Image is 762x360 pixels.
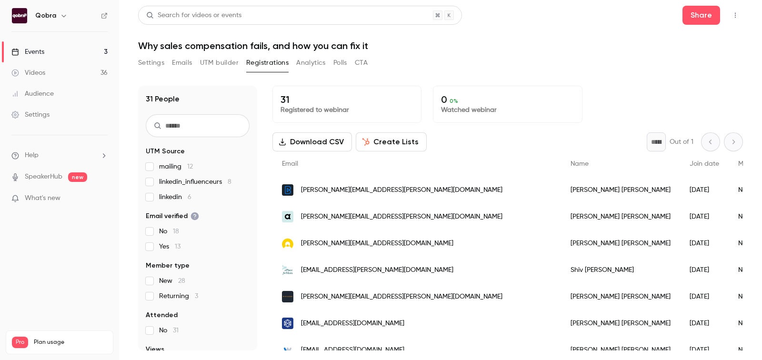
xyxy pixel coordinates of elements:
[282,160,298,167] span: Email
[281,105,413,115] p: Registered to webinar
[680,283,729,310] div: [DATE]
[301,265,453,275] span: [EMAIL_ADDRESS][PERSON_NAME][DOMAIN_NAME]
[228,179,231,185] span: 8
[159,242,180,251] span: Yes
[301,185,502,195] span: [PERSON_NAME][EMAIL_ADDRESS][PERSON_NAME][DOMAIN_NAME]
[301,292,502,302] span: [PERSON_NAME][EMAIL_ADDRESS][PERSON_NAME][DOMAIN_NAME]
[282,291,293,302] img: myparadigm.com
[138,40,743,51] h1: Why sales compensation fails, and how you can fix it
[670,137,693,147] p: Out of 1
[561,203,680,230] div: [PERSON_NAME] [PERSON_NAME]
[11,47,44,57] div: Events
[146,147,185,156] span: UTM Source
[561,257,680,283] div: Shiv [PERSON_NAME]
[301,319,404,329] span: [EMAIL_ADDRESS][DOMAIN_NAME]
[188,194,191,200] span: 6
[441,105,574,115] p: Watched webinar
[12,8,27,23] img: Qobra
[11,150,108,160] li: help-dropdown-opener
[690,160,719,167] span: Join date
[187,163,193,170] span: 12
[159,227,179,236] span: No
[282,344,293,356] img: instawork.com
[178,278,185,284] span: 28
[138,55,164,70] button: Settings
[571,160,589,167] span: Name
[146,211,199,221] span: Email verified
[301,212,502,222] span: [PERSON_NAME][EMAIL_ADDRESS][PERSON_NAME][DOMAIN_NAME]
[11,68,45,78] div: Videos
[25,172,62,182] a: SpeakerHub
[680,177,729,203] div: [DATE]
[146,93,180,105] h1: 31 People
[159,276,185,286] span: New
[282,318,293,329] img: novacredit.com
[301,345,404,355] span: [EMAIL_ADDRESS][DOMAIN_NAME]
[159,192,191,202] span: linkedin
[12,337,28,348] span: Pro
[146,10,241,20] div: Search for videos or events
[68,172,87,182] span: new
[173,228,179,235] span: 18
[195,293,198,300] span: 3
[680,257,729,283] div: [DATE]
[682,6,720,25] button: Share
[282,238,293,249] img: camber.io
[561,283,680,310] div: [PERSON_NAME] [PERSON_NAME]
[146,261,190,270] span: Member type
[282,211,293,222] img: array.com
[272,132,352,151] button: Download CSV
[333,55,347,70] button: Polls
[25,150,39,160] span: Help
[146,310,178,320] span: Attended
[200,55,239,70] button: UTM builder
[159,291,198,301] span: Returning
[561,177,680,203] div: [PERSON_NAME] [PERSON_NAME]
[282,184,293,196] img: backlight.co
[173,327,179,334] span: 31
[561,230,680,257] div: [PERSON_NAME] [PERSON_NAME]
[282,264,293,276] img: aplaceformom.com
[172,55,192,70] button: Emails
[34,339,107,346] span: Plan usage
[450,98,458,104] span: 0 %
[355,55,368,70] button: CTA
[356,132,427,151] button: Create Lists
[281,94,413,105] p: 31
[25,193,60,203] span: What's new
[441,94,574,105] p: 0
[159,162,193,171] span: mailing
[296,55,326,70] button: Analytics
[246,55,289,70] button: Registrations
[11,89,54,99] div: Audience
[680,230,729,257] div: [DATE]
[146,345,164,354] span: Views
[175,243,180,250] span: 13
[35,11,56,20] h6: Qobra
[561,310,680,337] div: [PERSON_NAME] [PERSON_NAME]
[11,110,50,120] div: Settings
[301,239,453,249] span: [PERSON_NAME][EMAIL_ADDRESS][DOMAIN_NAME]
[680,310,729,337] div: [DATE]
[159,177,231,187] span: linkedin_influenceurs
[680,203,729,230] div: [DATE]
[159,326,179,335] span: No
